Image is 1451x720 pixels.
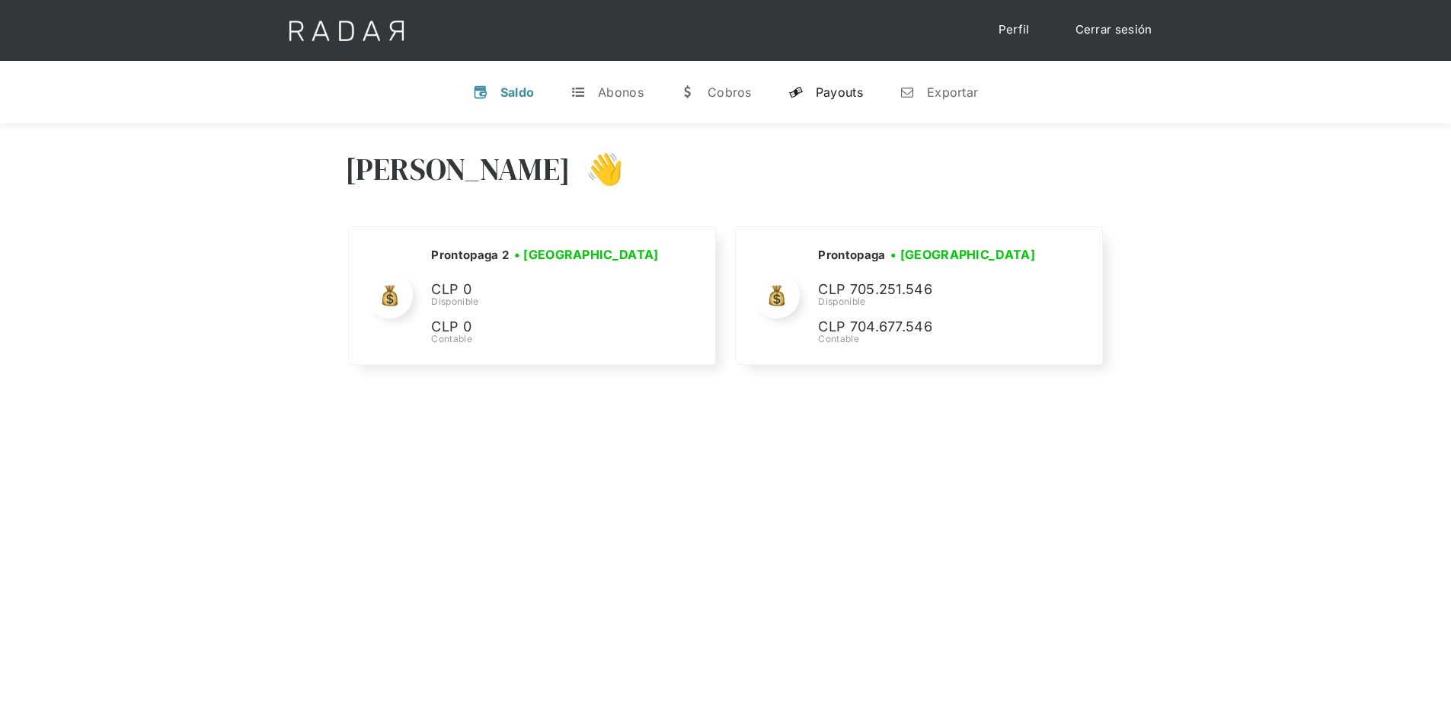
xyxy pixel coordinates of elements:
div: w [680,85,695,100]
div: y [788,85,804,100]
h2: Prontopaga 2 [431,248,509,263]
h3: • [GEOGRAPHIC_DATA] [514,245,659,264]
a: Cerrar sesión [1060,15,1168,45]
div: Disponible [818,295,1047,309]
p: CLP 0 [431,279,660,301]
h3: [PERSON_NAME] [345,150,571,188]
div: t [570,85,586,100]
p: CLP 0 [431,316,660,338]
div: Saldo [500,85,535,100]
div: Payouts [816,85,863,100]
div: v [473,85,488,100]
p: CLP 704.677.546 [818,316,1047,338]
div: Contable [818,332,1047,346]
a: Perfil [983,15,1045,45]
div: Cobros [708,85,752,100]
p: CLP 705.251.546 [818,279,1047,301]
div: Disponible [431,295,663,309]
h3: • [GEOGRAPHIC_DATA] [890,245,1035,264]
h2: Prontopaga [818,248,885,263]
h3: 👋 [570,150,624,188]
div: Contable [431,332,663,346]
div: Exportar [927,85,978,100]
div: n [900,85,915,100]
div: Abonos [598,85,644,100]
